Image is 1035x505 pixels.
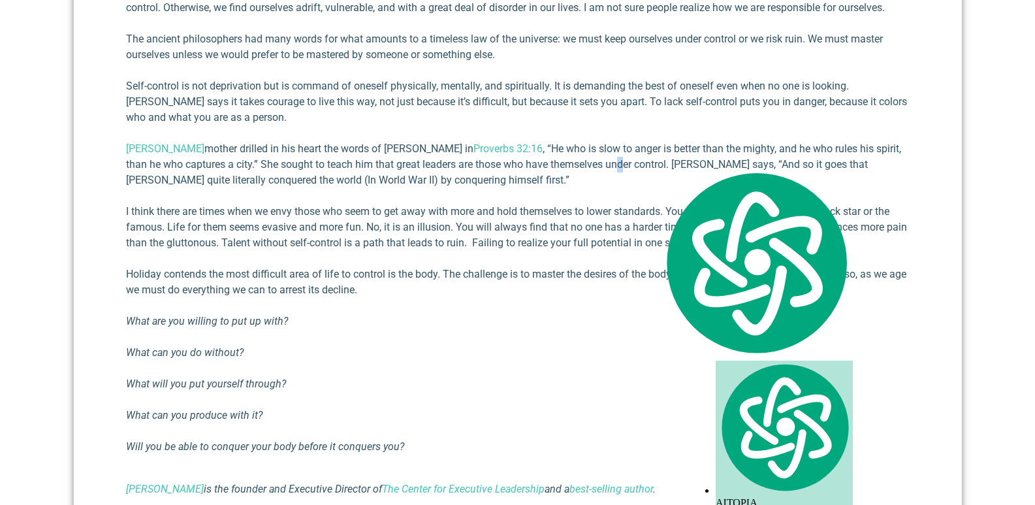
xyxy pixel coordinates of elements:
p: I think there are times when we envy those who seem to get away with more and hold themselves to ... [126,204,910,251]
p: Self-control is not deprivation but is command of oneself physically, mentally, and spiritually. ... [126,78,910,125]
a: best-selling author [569,483,653,495]
em: Will you be able to conquer your body before it conquers you? [126,440,404,453]
p: Holiday contends the most difficult area of life to control is the body. The challenge is to mast... [126,267,910,298]
em: What can you produce with it? [126,409,263,421]
a: Proverbs 32:16 [473,142,543,155]
em: What will you put yourself through? [126,378,286,390]
em: What can you do without? [126,346,244,359]
p: mother drilled in his heart the words of [PERSON_NAME] in , “He who is slow to anger is better th... [126,141,910,188]
a: The Center for Executive Leadership [382,483,545,495]
img: logo.svg [658,168,853,357]
i: is the founder and Executive Director of and a . [126,483,656,495]
em: What are you willing to put up with? [126,315,288,327]
a: [PERSON_NAME] [126,142,204,155]
p: The ancient philosophers had many words for what amounts to a timeless law of the universe: we mu... [126,31,910,63]
a: [PERSON_NAME] [126,483,204,495]
img: logo.svg [716,361,853,495]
